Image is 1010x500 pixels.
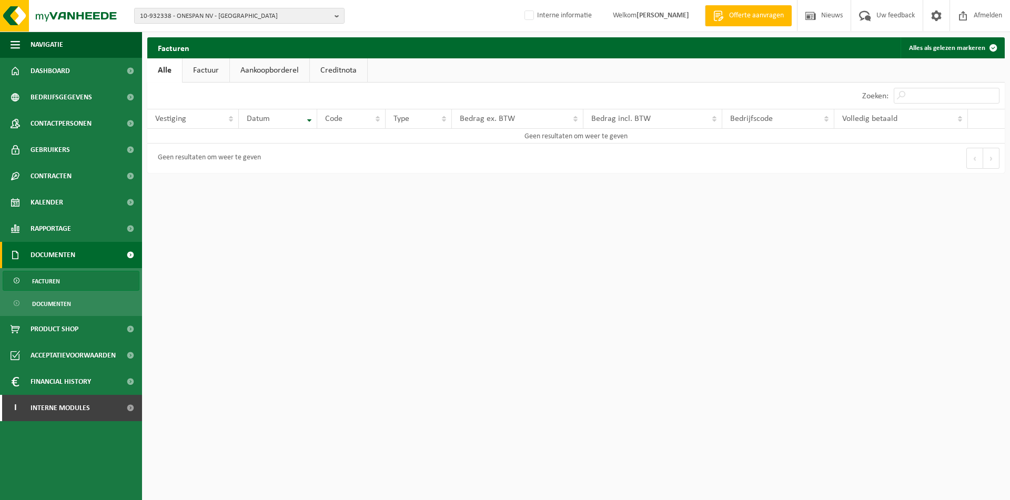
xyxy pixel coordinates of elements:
[901,37,1004,58] button: Alles als gelezen markeren
[31,242,75,268] span: Documenten
[32,271,60,291] span: Facturen
[31,110,92,137] span: Contactpersonen
[31,137,70,163] span: Gebruikers
[325,115,342,123] span: Code
[230,58,309,83] a: Aankoopborderel
[637,12,689,19] strong: [PERSON_NAME]
[31,163,72,189] span: Contracten
[147,37,200,58] h2: Facturen
[31,395,90,421] span: Interne modules
[32,294,71,314] span: Documenten
[726,11,786,21] span: Offerte aanvragen
[705,5,792,26] a: Offerte aanvragen
[140,8,330,24] span: 10-932338 - ONESPAN NV - [GEOGRAPHIC_DATA]
[31,32,63,58] span: Navigatie
[862,92,888,100] label: Zoeken:
[393,115,409,123] span: Type
[842,115,897,123] span: Volledig betaald
[31,189,63,216] span: Kalender
[31,316,78,342] span: Product Shop
[147,58,182,83] a: Alle
[3,271,139,291] a: Facturen
[31,369,91,395] span: Financial History
[153,149,261,168] div: Geen resultaten om weer te geven
[522,8,592,24] label: Interne informatie
[31,342,116,369] span: Acceptatievoorwaarden
[134,8,345,24] button: 10-932338 - ONESPAN NV - [GEOGRAPHIC_DATA]
[155,115,186,123] span: Vestiging
[31,216,71,242] span: Rapportage
[966,148,983,169] button: Previous
[247,115,270,123] span: Datum
[3,293,139,313] a: Documenten
[730,115,773,123] span: Bedrijfscode
[183,58,229,83] a: Factuur
[460,115,515,123] span: Bedrag ex. BTW
[11,395,20,421] span: I
[591,115,651,123] span: Bedrag incl. BTW
[147,129,1005,144] td: Geen resultaten om weer te geven
[983,148,999,169] button: Next
[310,58,367,83] a: Creditnota
[31,58,70,84] span: Dashboard
[31,84,92,110] span: Bedrijfsgegevens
